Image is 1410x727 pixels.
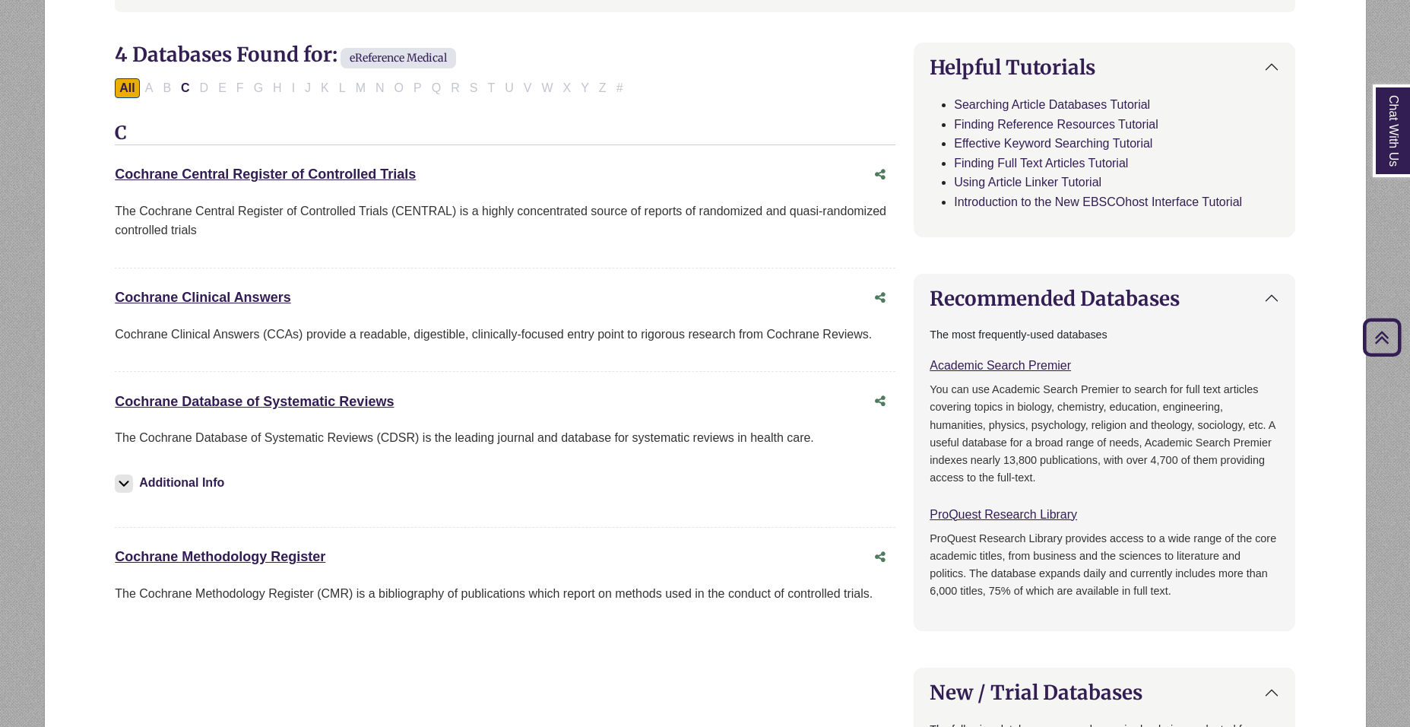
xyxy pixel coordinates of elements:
h3: C [115,122,895,145]
button: New / Trial Databases [914,668,1294,716]
span: eReference Medical [341,48,456,68]
a: Introduction to the New EBSCOhost Interface Tutorial [954,195,1242,208]
p: ProQuest Research Library provides access to a wide range of the core academic titles, from busin... [930,530,1279,600]
a: Cochrane Clinical Answers [115,290,290,305]
a: Cochrane Central Register of Controlled Trials [115,167,416,182]
a: Cochrane Database of Systematic Reviews [115,394,394,409]
p: The most frequently-used databases [930,326,1279,344]
a: Using Article Linker Tutorial [954,176,1101,189]
button: Share this database [865,543,895,572]
a: Cochrane Methodology Register [115,549,325,564]
a: Effective Keyword Searching Tutorial [954,137,1152,150]
p: The Cochrane Central Register of Controlled Trials (CENTRAL) is a highly concentrated source of r... [115,202,895,240]
button: Additional Info [115,472,229,494]
a: Academic Search Premier [930,359,1071,372]
p: The Cochrane Methodology Register (CMR) is a bibliography of publications which report on methods... [115,584,895,604]
a: ProQuest Research Library [930,508,1077,521]
a: Finding Full Text Articles Tutorial [954,157,1128,170]
button: Share this database [865,160,895,189]
a: Searching Article Databases Tutorial [954,98,1150,111]
span: 4 Databases Found for: [115,42,337,67]
a: Back to Top [1358,327,1406,348]
p: You can use Academic Search Premier to search for full text articles covering topics in biology, ... [930,381,1279,486]
p: The Cochrane Database of Systematic Reviews (CDSR) is the leading journal and database for system... [115,428,895,448]
p: Cochrane Clinical Answers (CCAs) provide a readable, digestible, clinically-focused entry point t... [115,325,895,344]
button: Helpful Tutorials [914,43,1294,91]
button: Share this database [865,387,895,416]
a: Finding Reference Resources Tutorial [954,118,1158,131]
div: Alpha-list to filter by first letter of database name [115,81,629,94]
button: Filter Results C [176,78,195,98]
button: Share this database [865,284,895,313]
button: All [115,78,139,98]
button: Recommended Databases [914,275,1294,322]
